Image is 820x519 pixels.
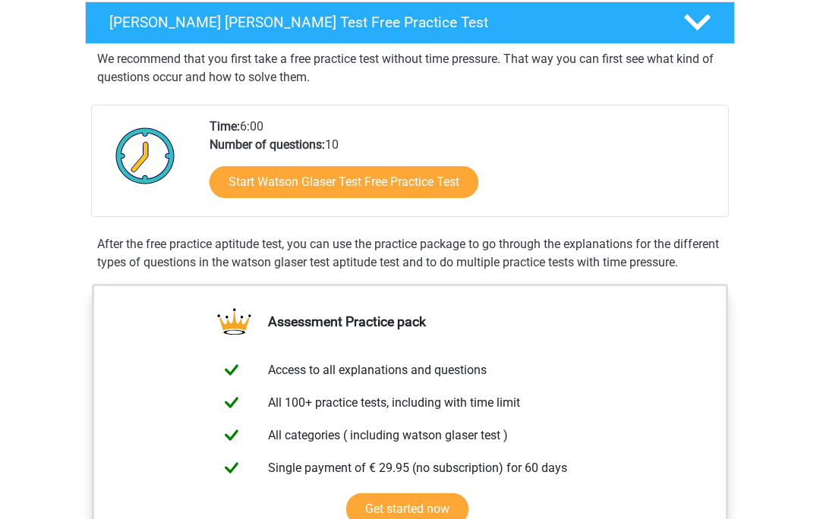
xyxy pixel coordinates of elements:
div: 6:00 10 [198,118,727,216]
b: Number of questions: [210,137,325,152]
b: Time: [210,119,240,134]
p: We recommend that you first take a free practice test without time pressure. That way you can fir... [97,50,723,86]
a: Start Watson Glaser Test Free Practice Test [210,166,478,198]
a: [PERSON_NAME] [PERSON_NAME] Test Free Practice Test [79,2,741,44]
img: Clock [107,118,184,193]
h4: [PERSON_NAME] [PERSON_NAME] Test Free Practice Test [109,14,659,31]
div: After the free practice aptitude test, you can use the practice package to go through the explana... [91,235,729,272]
